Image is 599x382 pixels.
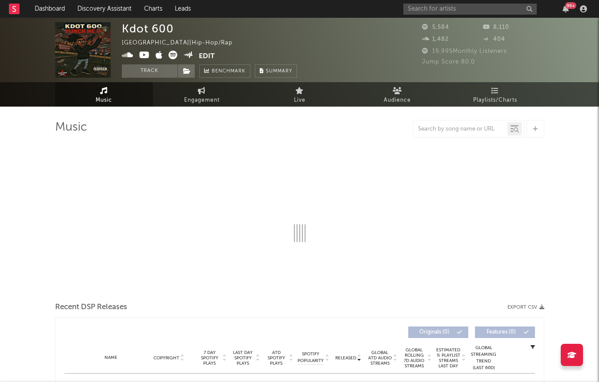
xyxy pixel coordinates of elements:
button: Track [122,64,177,78]
a: Audience [349,82,446,107]
a: Engagement [153,82,251,107]
span: Engagement [184,95,220,106]
div: Global Streaming Trend (Last 60D) [470,345,497,371]
span: Global ATD Audio Streams [368,350,392,366]
div: Kdot 600 [122,22,174,35]
span: Live [294,95,306,106]
span: Global Rolling 7D Audio Streams [402,347,426,369]
button: Export CSV [507,305,544,310]
a: Benchmark [199,64,250,78]
button: Features(0) [475,326,535,338]
div: [GEOGRAPHIC_DATA] | Hip-Hop/Rap [122,38,253,48]
button: Edit [199,51,215,62]
input: Search by song name or URL [414,126,507,133]
span: 7 Day Spotify Plays [198,350,221,366]
div: 99 + [565,2,576,9]
input: Search for artists [403,4,537,15]
span: Recent DSP Releases [55,302,127,313]
span: 404 [483,36,505,42]
button: 99+ [563,5,569,12]
span: Copyright [153,355,179,361]
span: 8,110 [483,24,509,30]
span: Features ( 0 ) [481,330,522,335]
span: Summary [266,69,292,74]
button: Summary [255,64,297,78]
span: Benchmark [212,66,245,77]
span: Audience [384,95,411,106]
span: Originals ( 0 ) [414,330,455,335]
span: Spotify Popularity [297,351,324,364]
span: 5,584 [422,24,449,30]
a: Playlists/Charts [446,82,544,107]
span: ATD Spotify Plays [265,350,288,366]
span: Estimated % Playlist Streams Last Day [436,347,461,369]
span: Music [96,95,112,106]
span: 19,995 Monthly Listeners [422,48,507,54]
span: Jump Score: 80.0 [422,59,475,65]
span: Playlists/Charts [473,95,517,106]
button: Originals(0) [408,326,468,338]
span: Released [335,355,356,361]
div: Name [82,354,141,361]
span: Last Day Spotify Plays [231,350,255,366]
span: 1,482 [422,36,449,42]
a: Live [251,82,349,107]
a: Music [55,82,153,107]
